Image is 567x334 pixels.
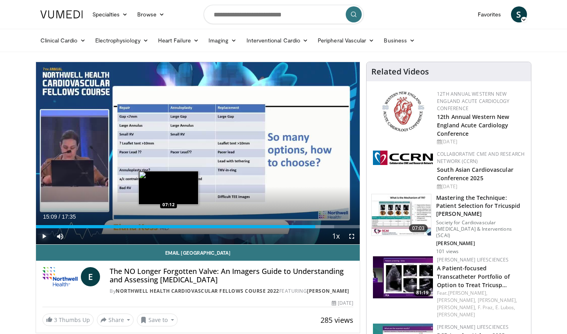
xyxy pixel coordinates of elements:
[332,300,353,307] div: [DATE]
[110,288,353,295] div: By FEATURING
[436,240,526,247] p: [PERSON_NAME]
[36,228,52,244] button: Play
[313,32,379,48] a: Peripheral Vascular
[437,166,513,182] a: South Asian Cardiovascular Conference 2025
[409,224,428,232] span: 07:03
[90,32,153,48] a: Electrophysiology
[437,264,510,289] a: A Patient-focused Transcatheter Portfolio of Option to Treat Tricusp…
[97,314,134,326] button: Share
[437,113,509,137] a: 12th Annual Western New England Acute Cardiology Conference
[437,151,525,165] a: Collaborative CME and Research Network (CCRN)
[414,289,431,296] span: 81:19
[307,288,349,294] a: [PERSON_NAME]
[437,138,525,145] div: [DATE]
[372,194,431,236] img: 47e2ecf0-ee3f-4e66-94ec-36b848c19fd4.150x105_q85_crop-smart_upscale.jpg
[437,183,525,190] div: [DATE]
[36,32,90,48] a: Clinical Cardio
[371,67,429,76] h4: Related Videos
[478,304,494,311] a: F. Praz,
[36,245,360,261] a: Email [GEOGRAPHIC_DATA]
[436,194,526,218] h3: Mastering the Technique: Patient Selection for Tricuspid [PERSON_NAME]
[36,62,360,245] video-js: Video Player
[344,228,360,244] button: Fullscreen
[381,91,425,133] img: 0954f259-7907-4053-a817-32a96463ecc8.png.150x105_q85_autocrop_double_scale_upscale_version-0.2.png
[373,256,433,298] a: 81:19
[52,228,68,244] button: Mute
[437,91,509,112] a: 12th Annual Western New England Acute Cardiology Conference
[437,256,509,263] a: [PERSON_NAME] Lifesciences
[204,5,364,24] input: Search topics, interventions
[379,32,420,48] a: Business
[321,315,353,325] span: 285 views
[478,297,517,304] a: [PERSON_NAME],
[42,314,94,326] a: 3 Thumbs Up
[43,213,57,220] span: 15:09
[328,228,344,244] button: Playback Rate
[373,256,433,298] img: 89c99c6b-51af-422b-9e16-584247a1f9e1.150x105_q85_crop-smart_upscale.jpg
[373,151,433,165] img: a04ee3ba-8487-4636-b0fb-5e8d268f3737.png.150x105_q85_autocrop_double_scale_upscale_version-0.2.png
[36,225,360,228] div: Progress Bar
[448,290,487,296] a: [PERSON_NAME],
[62,213,76,220] span: 17:35
[137,314,178,326] button: Save to
[204,32,242,48] a: Imaging
[138,171,198,205] img: image.jpeg
[42,267,78,286] img: Northwell Health Cardiovascular Fellows Course 2022
[436,248,459,255] p: 101 views
[59,213,60,220] span: /
[81,267,100,286] a: E
[436,219,526,239] p: Society for Cardiovascular [MEDICAL_DATA] & Interventions (SCAI)
[54,316,57,324] span: 3
[437,311,475,318] a: [PERSON_NAME]
[116,288,279,294] a: Northwell Health Cardiovascular Fellows Course 2022
[437,297,476,304] a: [PERSON_NAME],
[132,6,169,22] a: Browse
[437,290,525,318] div: Feat.
[242,32,313,48] a: Interventional Cardio
[495,304,515,311] a: E. Lubos,
[40,10,83,18] img: VuMedi Logo
[88,6,133,22] a: Specialties
[473,6,506,22] a: Favorites
[153,32,204,48] a: Heart Failure
[110,267,353,284] h4: The NO Longer Forgotten Valve: An Imagers Guide to Understanding and Assessing [MEDICAL_DATA]
[371,194,526,255] a: 07:03 Mastering the Technique: Patient Selection for Tricuspid [PERSON_NAME] Society for Cardiova...
[437,304,476,311] a: [PERSON_NAME],
[511,6,527,22] a: S
[437,324,509,330] a: [PERSON_NAME] Lifesciences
